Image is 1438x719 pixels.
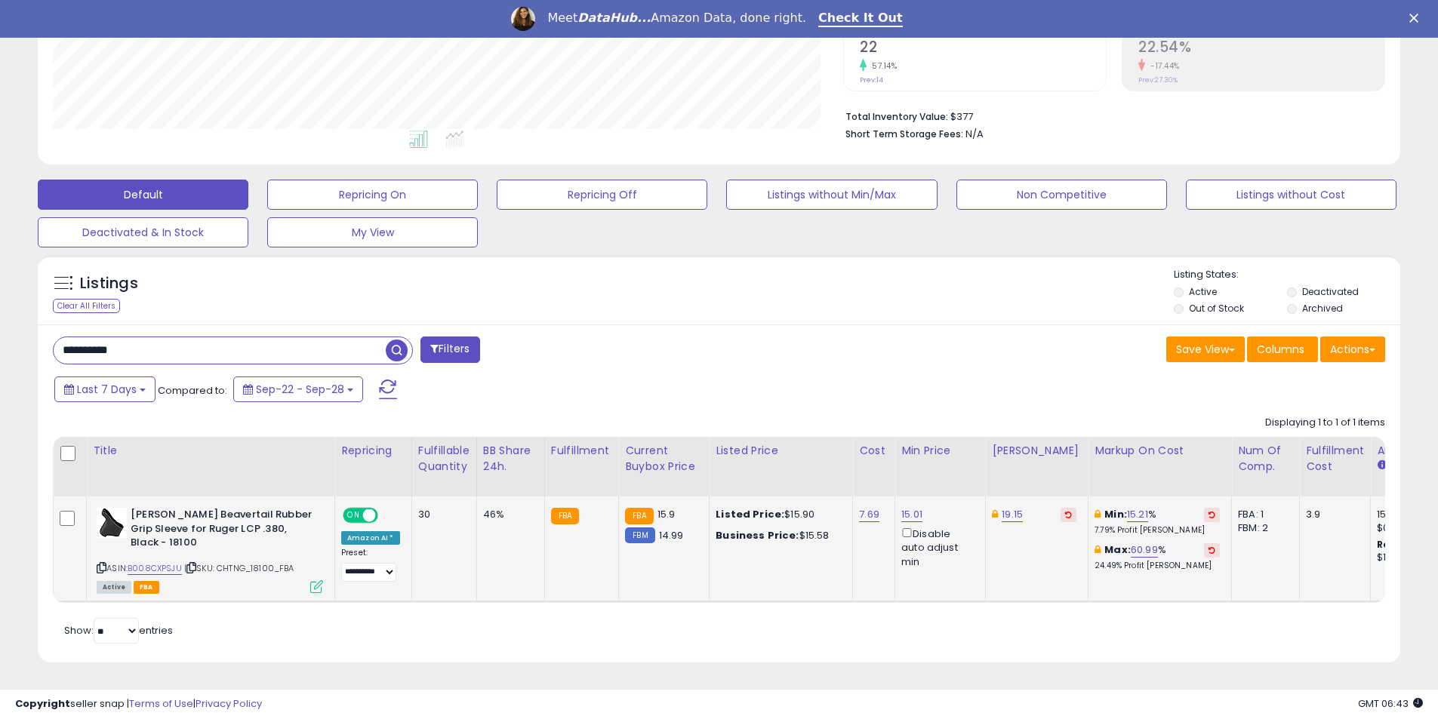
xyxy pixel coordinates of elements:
button: Default [38,180,248,210]
div: Fulfillment Cost [1306,443,1364,475]
b: Min: [1104,507,1127,521]
span: Sep-22 - Sep-28 [256,382,344,397]
small: -17.44% [1145,60,1180,72]
h2: 22.54% [1138,38,1384,59]
a: Check It Out [818,11,903,27]
i: DataHub... [577,11,651,25]
button: Filters [420,336,479,363]
button: Columns [1247,336,1318,362]
small: FBM [625,527,654,543]
span: Compared to: [158,383,227,398]
h5: Listings [80,273,138,294]
button: Save View [1166,336,1245,362]
th: The percentage added to the cost of goods (COGS) that forms the calculator for Min & Max prices. [1089,437,1232,496]
span: All listings currently available for purchase on Amazon [97,581,131,594]
div: Min Price [901,443,979,459]
button: Listings without Cost [1186,180,1396,210]
label: Active [1189,285,1217,298]
span: Show: entries [64,623,173,638]
small: Prev: 27.30% [1138,75,1178,84]
div: Displaying 1 to 1 of 1 items [1265,416,1385,430]
span: 15.9 [657,507,676,521]
div: Num of Comp. [1238,443,1293,475]
button: Last 7 Days [54,376,156,402]
div: % [1095,508,1220,536]
div: Listed Price [716,443,846,459]
div: Repricing [341,443,405,459]
span: Columns [1257,342,1304,357]
div: $15.90 [716,508,841,521]
div: 46% [483,508,533,521]
b: [PERSON_NAME] Beavertail Rubber Grip Sleeve for Ruger LCP .380, Black - 18100 [131,508,314,554]
button: My View [267,217,478,247]
label: Out of Stock [1189,302,1244,315]
b: Listed Price: [716,507,784,521]
span: 2025-10-6 06:43 GMT [1358,696,1423,711]
div: Markup on Cost [1095,443,1225,459]
button: Sep-22 - Sep-28 [233,376,363,402]
div: Current Buybox Price [625,443,703,475]
div: Clear All Filters [53,299,120,313]
div: Close [1409,14,1424,23]
div: Disable auto adjust min [901,525,974,569]
small: FBA [551,508,579,524]
span: | SKU: CHTNG_18100_FBA [184,562,294,574]
div: FBA: 1 [1238,508,1288,521]
div: Amazon AI * [341,531,400,545]
a: 15.21 [1127,507,1148,522]
div: FBM: 2 [1238,521,1288,535]
b: Max: [1104,542,1131,557]
small: Amazon Fees. [1377,459,1386,472]
label: Deactivated [1302,285,1359,298]
a: Privacy Policy [196,696,262,711]
small: Prev: 14 [860,75,883,84]
strong: Copyright [15,696,70,711]
span: 14.99 [659,528,684,542]
div: 3.9 [1306,508,1359,521]
div: BB Share 24h. [483,443,538,475]
p: 24.49% Profit [PERSON_NAME] [1095,561,1220,571]
small: 57.14% [867,60,897,72]
span: Last 7 Days [77,382,137,397]
div: Fulfillment [551,443,612,459]
span: N/A [965,127,984,141]
div: Fulfillable Quantity [418,443,470,475]
span: OFF [376,509,400,522]
div: ASIN: [97,508,323,591]
b: Business Price: [716,528,799,542]
span: FBA [134,581,159,594]
a: Terms of Use [129,696,193,711]
div: [PERSON_NAME] [992,443,1082,459]
button: Non Competitive [956,180,1167,210]
li: $377 [845,106,1374,124]
label: Archived [1302,302,1343,315]
h2: 22 [860,38,1106,59]
a: B008CXPSJU [128,562,182,575]
small: FBA [625,508,653,524]
a: 15.01 [901,507,922,522]
b: Short Term Storage Fees: [845,128,963,140]
button: Deactivated & In Stock [38,217,248,247]
div: Cost [859,443,888,459]
p: 7.79% Profit [PERSON_NAME] [1095,525,1220,536]
b: Total Inventory Value: [845,110,948,123]
div: Preset: [341,548,400,582]
button: Actions [1320,336,1385,362]
div: Title [93,443,328,459]
span: ON [344,509,363,522]
div: % [1095,543,1220,571]
button: Repricing On [267,180,478,210]
a: 19.15 [1002,507,1023,522]
p: Listing States: [1174,268,1400,282]
img: 41BGpc2cOlL._SL40_.jpg [97,508,127,538]
div: Meet Amazon Data, done right. [547,11,806,26]
a: 7.69 [859,507,879,522]
img: Profile image for Georgie [511,7,535,31]
div: $15.58 [716,529,841,542]
button: Listings without Min/Max [726,180,937,210]
button: Repricing Off [497,180,707,210]
div: 30 [418,508,465,521]
a: 60.99 [1131,542,1158,558]
div: seller snap | | [15,697,262,711]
